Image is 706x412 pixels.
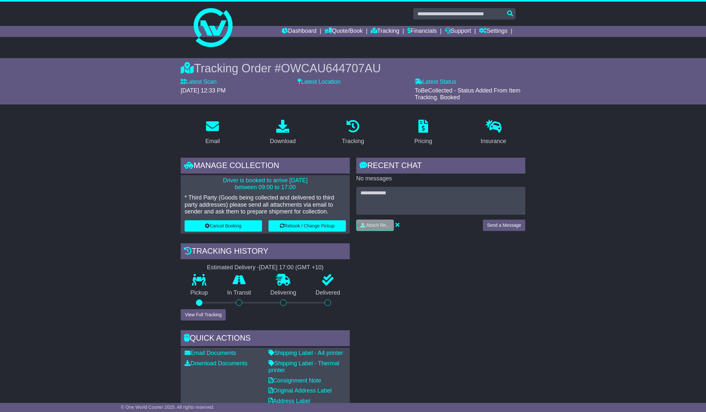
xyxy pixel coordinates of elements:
span: OWCAU644707AU [281,62,381,75]
a: Tracking [338,117,368,148]
a: Settings [479,26,507,37]
div: [DATE] 17:00 (GMT +10) [259,264,324,271]
span: ToBeCollected - Status Added From Item Tracking. Booked [415,87,520,101]
p: Pickup [181,289,218,297]
p: In Transit [218,289,261,297]
label: Latest Status [415,79,456,86]
label: Latest Scan [181,79,217,86]
p: No messages [356,175,525,182]
a: Email [201,117,224,148]
div: Download [270,137,296,146]
span: © One World Courier 2025. All rights reserved. [121,405,214,410]
div: Email [205,137,220,146]
a: Download Documents [185,360,247,367]
button: Rebook / Change Pickup [268,220,346,232]
div: Tracking history [181,243,350,261]
button: Cancel Booking [185,220,262,232]
div: Manage collection [181,158,350,175]
a: Insurance [476,117,510,148]
p: Delivering [261,289,306,297]
div: Tracking Order # [181,61,525,75]
a: Support [445,26,471,37]
a: Tracking [371,26,399,37]
label: Latest Location [298,79,340,86]
p: Driver is booked to arrive [DATE] between 09:00 to 17:00 [185,177,346,191]
button: Send a Message [483,220,525,231]
a: Shipping Label - A4 printer [268,350,343,356]
div: RECENT CHAT [356,158,525,175]
a: Shipping Label - Thermal printer [268,360,339,374]
p: * Third Party (Goods being collected and delivered to third party addresses) please send all atta... [185,194,346,215]
a: Download [266,117,300,148]
div: Estimated Delivery - [181,264,350,271]
div: Insurance [481,137,506,146]
a: Original Address Label [268,387,332,394]
a: Address Label [268,398,310,404]
span: [DATE] 12:33 PM [181,87,226,94]
a: Dashboard [282,26,316,37]
a: Financials [407,26,437,37]
div: Tracking [342,137,364,146]
div: Quick Actions [181,330,350,348]
div: Pricing [414,137,432,146]
p: Delivered [306,289,350,297]
a: Quote/Book [325,26,363,37]
a: Consignment Note [268,377,321,384]
a: Pricing [410,117,436,148]
button: View Full Tracking [181,309,226,321]
a: Email Documents [185,350,236,356]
